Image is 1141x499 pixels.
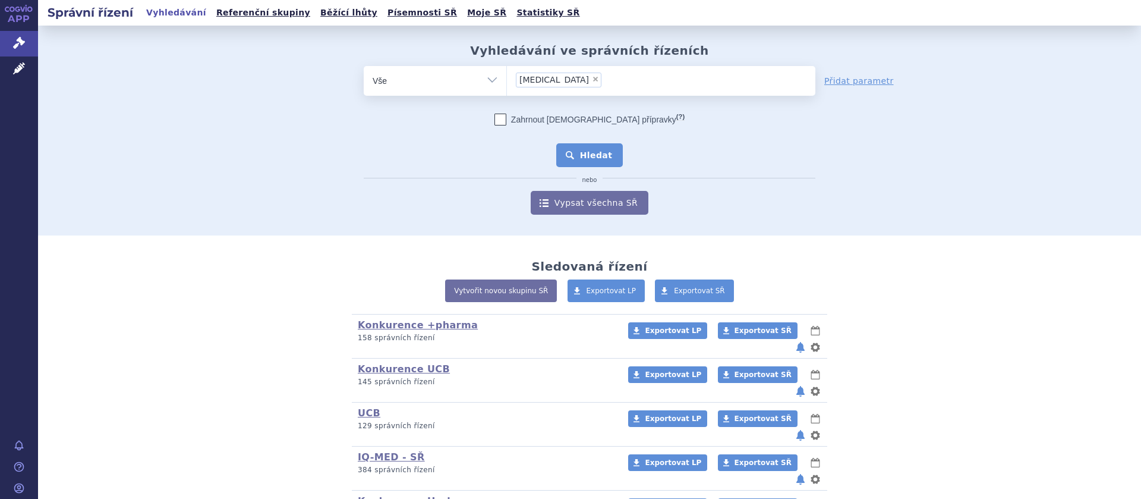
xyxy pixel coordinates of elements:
[605,72,680,87] input: [MEDICAL_DATA]
[795,428,806,442] button: notifikace
[358,363,450,375] a: Konkurence UCB
[795,340,806,354] button: notifikace
[494,114,685,125] label: Zahrnout [DEMOGRAPHIC_DATA] přípravky
[592,76,599,83] span: ×
[628,322,707,339] a: Exportovat LP
[358,407,380,419] a: UCB
[809,368,821,382] button: lhůty
[464,5,510,21] a: Moje SŘ
[576,177,603,184] i: nebo
[795,472,806,487] button: notifikace
[317,5,381,21] a: Běžící lhůty
[628,454,707,471] a: Exportovat LP
[358,377,613,387] p: 145 správních řízení
[38,4,143,21] h2: Správní řízení
[735,327,792,335] span: Exportovat SŘ
[384,5,461,21] a: Písemnosti SŘ
[809,472,821,487] button: nastavení
[358,333,613,343] p: 158 správních řízení
[628,366,707,383] a: Exportovat LP
[519,76,589,84] span: [MEDICAL_DATA]
[735,415,792,423] span: Exportovat SŘ
[645,327,701,335] span: Exportovat LP
[645,371,701,379] span: Exportovat LP
[824,75,894,87] a: Přidat parametr
[809,384,821,398] button: nastavení
[655,280,734,302] a: Exportovat SŘ
[718,410,798,427] a: Exportovat SŘ
[445,280,557,302] a: Vytvořit novou skupinu SŘ
[531,259,647,274] h2: Sledovaná řízení
[645,415,701,423] span: Exportovat LP
[213,5,314,21] a: Referenční skupiny
[568,280,645,302] a: Exportovat LP
[645,459,701,467] span: Exportovat LP
[809,340,821,354] button: nastavení
[718,454,798,471] a: Exportovat SŘ
[809,428,821,442] button: nastavení
[735,459,792,467] span: Exportovat SŘ
[795,384,806,398] button: notifikace
[531,191,648,215] a: Vypsat všechna SŘ
[674,287,725,295] span: Exportovat SŘ
[513,5,583,21] a: Statistiky SŘ
[358,319,478,331] a: Konkurence +pharma
[718,322,798,339] a: Exportovat SŘ
[358,465,613,475] p: 384 správních řízení
[143,5,210,21] a: Vyhledávání
[809,456,821,470] button: lhůty
[628,410,707,427] a: Exportovat LP
[676,113,685,121] abbr: (?)
[735,371,792,379] span: Exportovat SŘ
[587,287,636,295] span: Exportovat LP
[809,324,821,338] button: lhůty
[470,43,709,58] h2: Vyhledávání ve správních řízeních
[809,412,821,426] button: lhůty
[718,366,798,383] a: Exportovat SŘ
[358,421,613,431] p: 129 správních řízení
[358,451,425,463] a: IQ-MED - SŘ
[556,143,623,167] button: Hledat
